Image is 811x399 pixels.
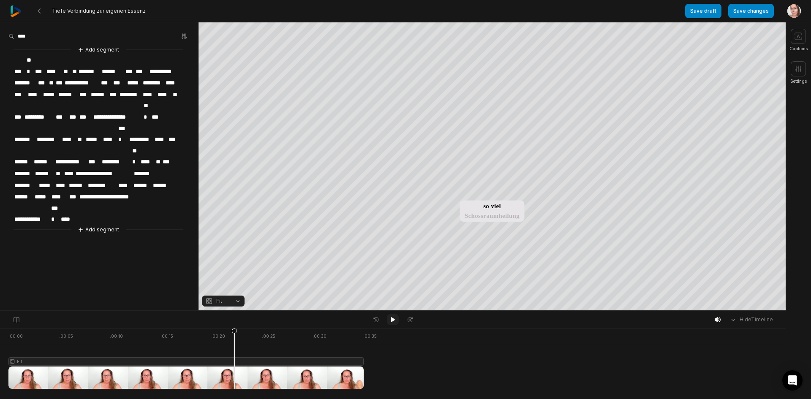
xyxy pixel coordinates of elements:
div: Open Intercom Messenger [782,370,803,391]
button: Add segment [76,45,121,54]
button: Captions [789,29,808,52]
button: Fit [202,296,245,307]
span: Fit [216,297,222,305]
button: Settings [790,61,807,84]
button: Save draft [685,4,721,18]
span: Captions [789,46,808,52]
button: HideTimeline [727,313,776,326]
button: Save changes [728,4,774,18]
img: reap [10,5,22,17]
span: Settings [790,78,807,84]
span: Tiefe Verbindung zur eigenen Essenz [52,8,146,14]
div: . 00:35 [363,333,377,339]
button: Add segment [76,225,121,234]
